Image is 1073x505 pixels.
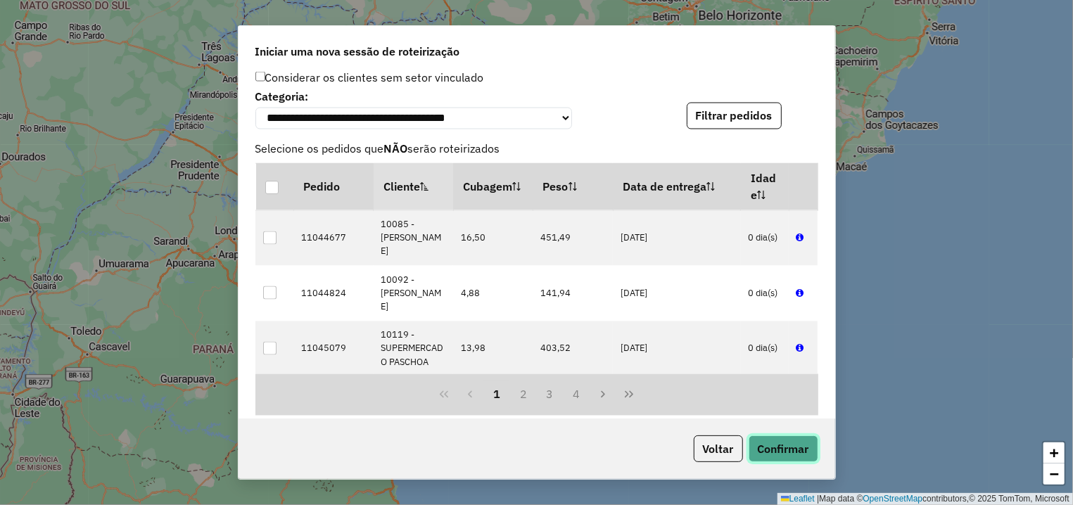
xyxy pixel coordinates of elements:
[1043,442,1065,464] a: Zoom in
[293,211,374,267] td: 11044677
[781,494,815,504] a: Leaflet
[247,141,827,158] span: Selecione os pedidos que serão roteirizados
[777,493,1073,505] div: Map data © contributors,© 2025 TomTom, Microsoft
[533,266,614,321] td: 141,94
[255,69,484,86] label: Considerar os clientes sem setor vinculado
[749,435,818,462] button: Confirmar
[453,163,533,210] th: Cubagem
[1043,464,1065,485] a: Zoom out
[741,211,789,267] td: 0 dia(s)
[510,381,537,408] button: 2
[616,381,643,408] button: Last Page
[613,266,741,321] td: [DATE]
[613,211,741,267] td: [DATE]
[374,163,454,210] th: Cliente
[863,494,923,504] a: OpenStreetMap
[817,494,819,504] span: |
[293,321,374,377] td: 11045079
[255,89,572,106] label: Categoria:
[293,266,374,321] td: 11044824
[374,211,454,267] td: 10085 - [PERSON_NAME]
[255,43,460,60] span: Iniciar uma nova sessão de roteirização
[694,435,743,462] button: Voltar
[613,321,741,377] td: [DATE]
[374,266,454,321] td: 10092 - [PERSON_NAME]
[453,321,533,377] td: 13,98
[374,321,454,377] td: 10119 - SUPERMERCADO PASCHOA
[613,163,741,210] th: Data de entrega
[533,211,614,267] td: 451,49
[741,321,789,377] td: 0 dia(s)
[533,163,614,210] th: Peso
[563,381,590,408] button: 4
[687,103,782,129] button: Filtrar pedidos
[533,321,614,377] td: 403,52
[255,72,265,82] input: Considerar os clientes sem setor vinculado
[537,381,564,408] button: 3
[1050,444,1059,461] span: +
[741,266,789,321] td: 0 dia(s)
[293,163,374,210] th: Pedido
[384,142,408,156] strong: NÃO
[453,211,533,267] td: 16,50
[741,163,789,210] th: Idade
[453,266,533,321] td: 4,88
[483,381,510,408] button: 1
[590,381,616,408] button: Next Page
[1050,465,1059,482] span: −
